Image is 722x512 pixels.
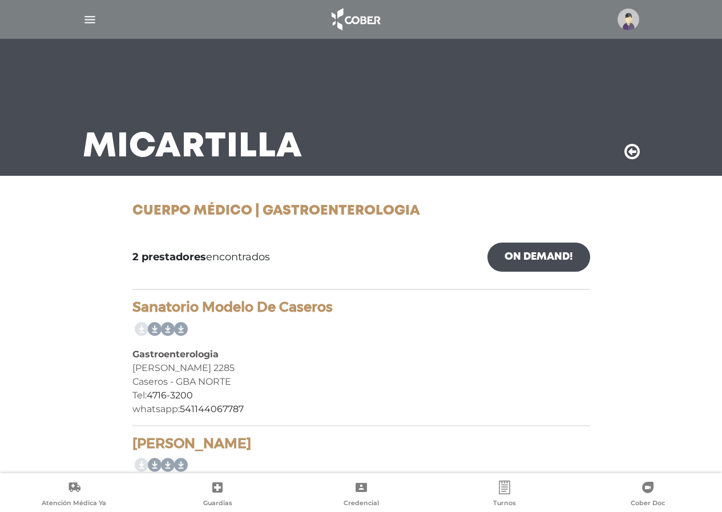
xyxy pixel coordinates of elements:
div: whatsapp: [132,402,590,416]
a: Guardias [146,481,289,510]
img: logo_cober_home-white.png [325,6,385,33]
h1: Cuerpo Médico | Gastroenterologia [132,203,590,220]
div: Tel: [132,389,590,402]
h4: [PERSON_NAME] [132,436,590,452]
a: Credencial [289,481,433,510]
div: Caseros - GBA NORTE [132,375,590,389]
a: On Demand! [487,243,590,272]
a: 4716-3200 [147,390,193,401]
a: 541144067787 [180,404,244,414]
b: 2 prestadores [132,251,206,263]
h4: Sanatorio Modelo De Caseros [132,299,590,316]
h3: Mi Cartilla [83,132,302,162]
b: Gastroenterologia [132,349,219,360]
img: profile-placeholder.svg [618,9,639,30]
img: Cober_menu-lines-white.svg [83,13,97,27]
div: [PERSON_NAME] 2285 [132,361,590,375]
a: Turnos [433,481,576,510]
span: encontrados [132,249,270,265]
span: Guardias [203,499,232,509]
span: Turnos [493,499,516,509]
span: Cober Doc [631,499,665,509]
a: Cober Doc [576,481,720,510]
span: Atención Médica Ya [42,499,106,509]
a: Atención Médica Ya [2,481,146,510]
span: Credencial [344,499,379,509]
